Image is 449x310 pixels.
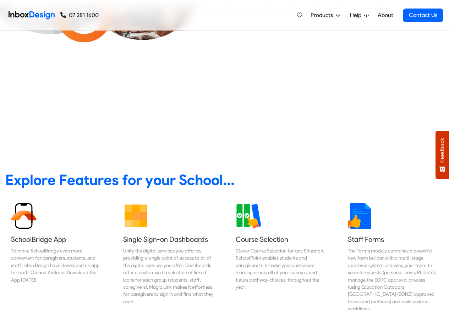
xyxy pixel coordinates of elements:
[348,234,438,244] h5: Staff Forms
[123,247,213,305] div: Unify the digital services you offer by providing a single point of access to all of the digital ...
[123,234,213,244] h5: Single Sign-on Dashboards
[348,203,373,229] img: 2022_01_13_icon_thumbsup.svg
[11,247,101,283] div: To make SchoolBridge even more convenient for caregivers, students, and staff, InboxDesign have d...
[436,131,449,179] button: Feedback - Show survey
[123,203,149,229] img: 2022_01_13_icon_grid.svg
[308,8,343,22] a: Products
[11,234,101,244] h5: SchoolBridge App
[236,203,261,229] img: 2022_01_13_icon_course_selection.svg
[11,203,37,229] img: 2022_01_13_icon_sb_app.svg
[236,234,326,244] h5: Course Selection
[311,11,336,20] span: Products
[403,9,443,22] a: Contact Us
[376,8,395,22] a: About
[60,11,99,20] a: 07 281 1600
[5,171,444,189] heading: Explore Features for your School...
[347,8,372,22] a: Help
[350,11,364,20] span: Help
[236,247,326,290] div: Clever Course Selection for any Situation. SchoolPoint enables students and caregivers to browse ...
[439,138,445,163] span: Feedback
